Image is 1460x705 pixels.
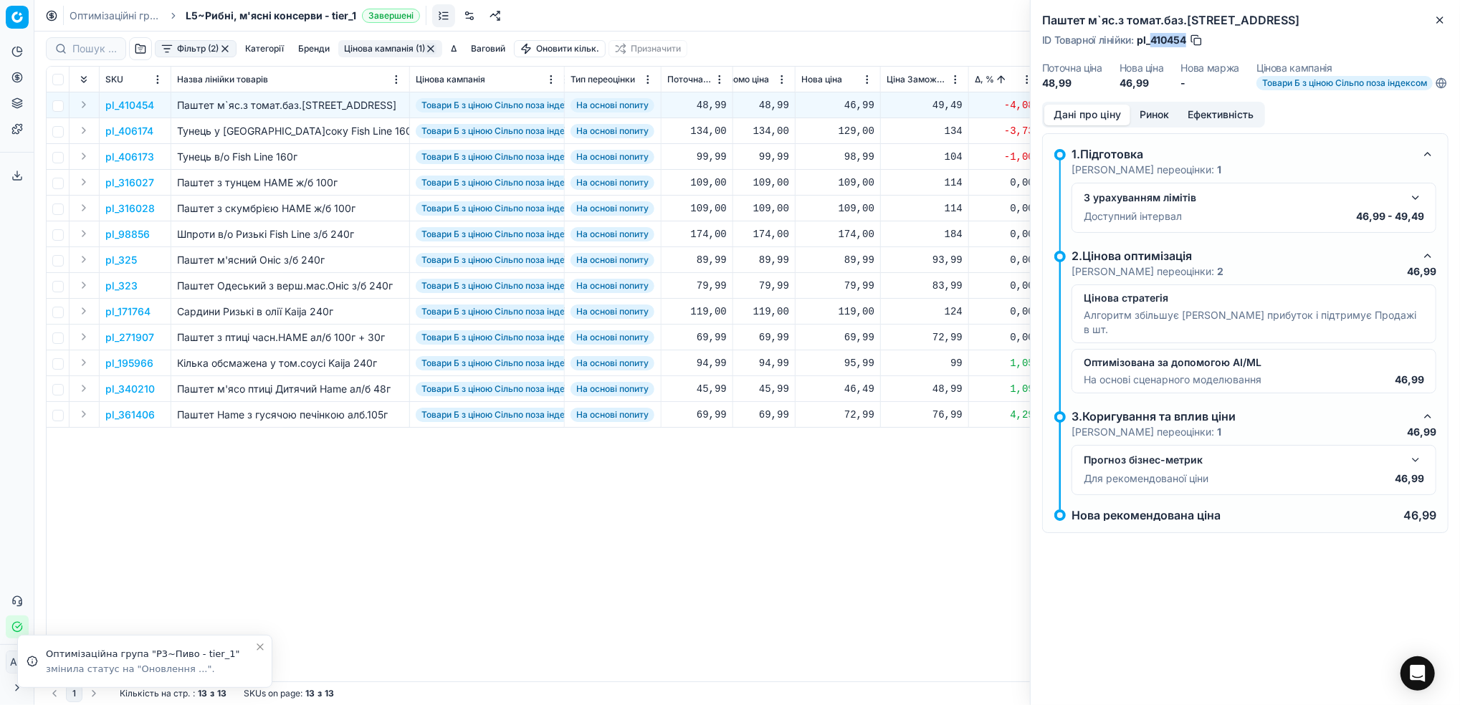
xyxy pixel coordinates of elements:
div: 48,99 [887,382,963,396]
div: 174,00 [685,227,789,241]
dt: Поточна ціна [1042,63,1102,73]
span: Товари Б з ціною Сільпо поза індексом [416,356,592,370]
p: 46,99 [1403,509,1436,521]
span: На основі попиту [571,382,654,396]
div: 99,99 [667,150,727,164]
div: Паштет Hame з гусячою печінкою алб.105г [177,408,404,422]
div: -4,08 [975,98,1034,112]
span: Кількість на стр. [120,688,190,699]
p: 46,99 [1407,425,1436,439]
button: pl_195966 [105,356,153,370]
div: 174,00 [801,227,874,241]
p: pl_316028 [105,201,155,216]
a: Оптимізаційні групи [70,9,161,23]
div: 94,99 [667,356,727,370]
span: На основі попиту [571,356,654,370]
div: 134,00 [667,124,727,138]
p: pl_406174 [105,124,153,138]
div: Тунець у [GEOGRAPHIC_DATA]соку Fish Line 160г [177,124,404,138]
button: Ефективність [1178,105,1263,125]
p: 46,99 - 49,49 [1356,209,1424,224]
button: pl_361406 [105,408,155,422]
div: Тунець в/о Fish Line 160г [177,150,404,164]
span: Тип переоцінки [571,74,635,85]
span: На основі попиту [571,279,654,293]
input: Пошук по SKU або назві [72,42,117,56]
p: Оптимізована за допомогою AI/ML [1084,355,1424,370]
p: pl_406173 [105,150,154,164]
button: pl_325 [105,253,137,267]
span: Товари Б з ціною Сільпо поза індексом [1256,76,1433,90]
span: Товари Б з ціною Сільпо поза індексом [416,279,592,293]
p: Цінова стратегія [1084,291,1424,305]
p: 46,99 [1407,264,1436,279]
span: Товари Б з ціною Сільпо поза індексом [416,176,592,190]
div: 83,99 [887,279,963,293]
nav: breadcrumb [70,9,420,23]
div: Паштет Одеський з верш.мас.Оніс з/б 240г [177,279,404,293]
div: 69,99 [685,408,789,422]
button: Δ [445,40,462,57]
div: Паштет м'ясо птиці Дитячий Нame ал/б 48г [177,382,404,396]
div: 1,09 [975,382,1034,396]
div: 45,99 [667,382,727,396]
span: Товари Б з ціною Сільпо поза індексом [416,227,592,241]
button: pl_410454 [105,98,154,112]
div: 69,99 [667,408,727,422]
div: 79,99 [667,279,727,293]
button: Expand [75,173,92,191]
p: [PERSON_NAME] переоцінки: [1072,425,1221,439]
div: 94,99 [685,356,789,370]
button: Оновити кільк. [514,40,606,57]
button: pl_340210 [105,382,155,396]
strong: 13 [305,688,315,699]
span: AK [6,651,28,673]
button: Expand [75,277,92,294]
div: 109,00 [685,176,789,190]
span: Товари Б з ціною Сільпо поза індексом [416,382,592,396]
button: Expand [75,380,92,397]
p: pl_323 [105,279,138,293]
span: L5~Рибні, м'ясні консерви - tier_1Завершені [186,9,420,23]
span: SKU [105,74,123,85]
strong: 2 [1217,265,1223,277]
button: 1 [66,685,82,702]
div: 69,99 [801,330,874,345]
nav: pagination [46,685,102,702]
button: Expand [75,225,92,242]
div: 72,99 [801,408,874,422]
span: Товари Б з ціною Сільпо поза індексом [416,124,592,138]
div: 1,05 [975,356,1034,370]
div: 119,00 [685,304,789,319]
div: 46,49 [801,382,874,396]
button: Expand [75,354,92,371]
div: Оптимізаційна група "P3~Пиво - tier_1" [46,647,254,661]
button: Ринок [1130,105,1178,125]
div: 134 [887,124,963,138]
div: 129,00 [801,124,874,138]
button: pl_171764 [105,304,151,319]
span: На основі попиту [571,98,654,112]
button: Призначити [609,40,687,57]
div: 79,99 [685,279,789,293]
button: Expand all [75,71,92,88]
button: Expand [75,122,92,139]
div: -3,73 [975,124,1034,138]
button: pl_271907 [105,330,154,345]
span: pl_410454 [1137,33,1186,47]
p: 46,99 [1395,471,1424,486]
div: змінила статус на "Оновлення ...". [46,663,254,676]
div: 2.Цінова оптимізація [1072,247,1413,264]
button: Expand [75,406,92,423]
p: 46,99 [1395,373,1424,387]
span: На основі попиту [571,227,654,241]
span: Товари Б з ціною Сільпо поза індексом [416,201,592,216]
div: 98,99 [801,150,874,164]
button: pl_98856 [105,227,150,241]
div: 119,00 [667,304,727,319]
div: 1.Підготовка [1072,145,1413,163]
span: На основі попиту [571,304,654,319]
span: На основі попиту [571,201,654,216]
